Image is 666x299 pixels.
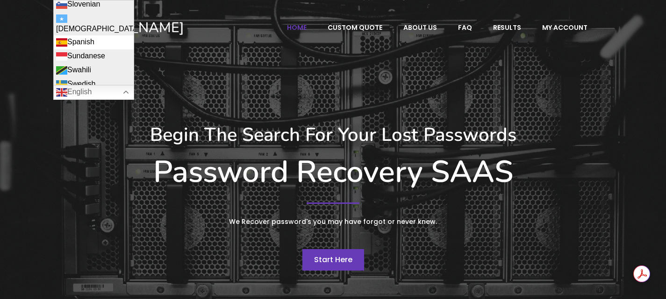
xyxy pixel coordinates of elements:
a: Custom Quote [318,19,392,36]
a: Spanish [54,35,134,49]
img: sv [56,79,67,90]
img: sw [56,65,67,76]
a: Results [483,19,531,36]
img: su [56,51,67,62]
img: en [56,87,67,98]
h3: Begin The Search For Your Lost Passwords [69,124,597,146]
span: Home [287,23,307,32]
a: FAQ [448,19,482,36]
a: My account [532,19,597,36]
p: We Recover password's you may have forgot or never knew. [158,216,508,228]
a: Swedish [54,77,134,91]
span: Start Here [314,254,352,265]
a: Swahili [54,63,134,77]
a: English [53,85,134,100]
img: so [56,13,67,24]
span: My account [542,23,587,32]
span: Custom Quote [328,23,382,32]
h1: Password Recovery SAAS [69,154,597,190]
span: FAQ [458,23,472,32]
a: Start Here [302,249,364,271]
a: Home [277,19,316,36]
img: es [56,37,67,48]
span: Results [493,23,521,32]
a: [DOMAIN_NAME] [69,19,248,37]
span: About Us [403,23,437,32]
a: [DEMOGRAPHIC_DATA] [54,12,134,35]
a: About Us [394,19,447,36]
a: Sundanese [54,49,134,63]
